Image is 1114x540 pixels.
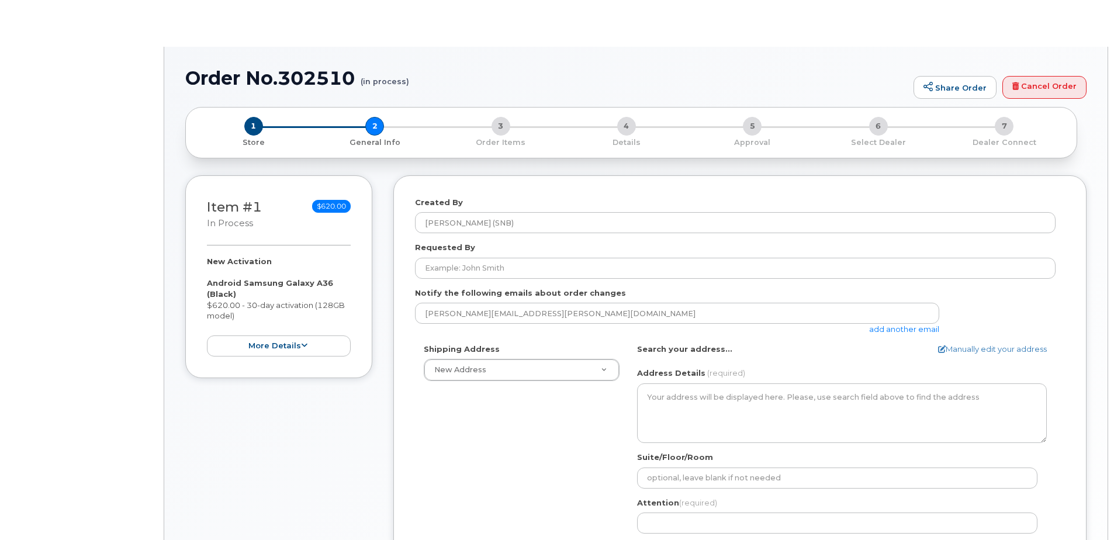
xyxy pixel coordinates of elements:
[938,344,1047,355] a: Manually edit your address
[415,288,626,299] label: Notify the following emails about order changes
[415,197,463,208] label: Created By
[207,278,333,299] strong: Android Samsung Galaxy A36 (Black)
[424,344,500,355] label: Shipping Address
[415,303,939,324] input: Example: john@appleseed.com
[207,218,253,229] small: in process
[415,258,1056,279] input: Example: John Smith
[424,359,619,380] a: New Address
[361,68,409,86] small: (in process)
[637,468,1037,489] input: optional, leave blank if not needed
[200,137,307,148] p: Store
[707,368,745,378] span: (required)
[637,344,732,355] label: Search your address...
[185,68,908,88] h1: Order No.302510
[679,498,717,507] span: (required)
[207,256,351,356] div: $620.00 - 30-day activation (128GB model)
[195,136,312,148] a: 1 Store
[637,452,713,463] label: Suite/Floor/Room
[207,200,262,230] h3: Item #1
[312,200,351,213] span: $620.00
[637,497,717,508] label: Attention
[434,365,486,374] span: New Address
[869,324,939,334] a: add another email
[637,368,705,379] label: Address Details
[914,76,997,99] a: Share Order
[415,242,475,253] label: Requested By
[207,335,351,357] button: more details
[244,117,263,136] span: 1
[207,257,272,266] strong: New Activation
[1002,76,1087,99] a: Cancel Order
